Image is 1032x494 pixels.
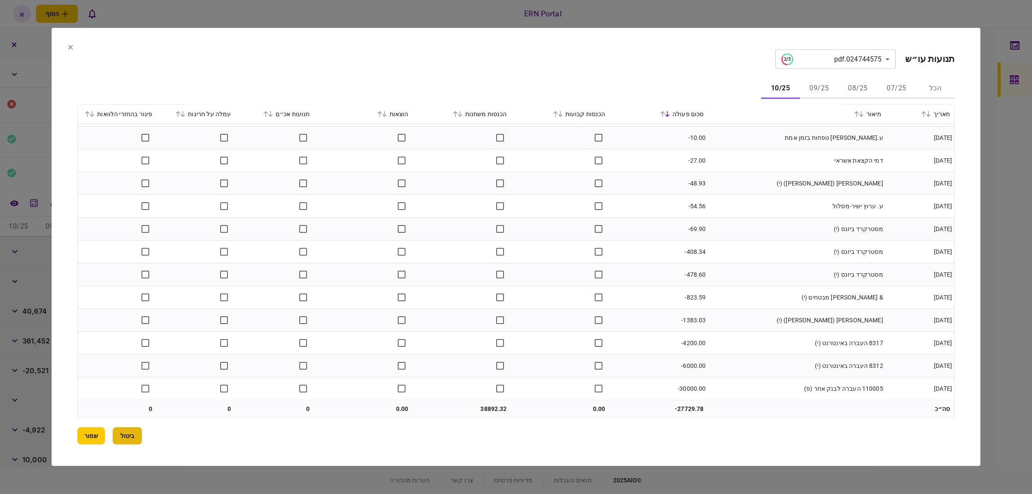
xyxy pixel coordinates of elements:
[885,195,954,218] td: [DATE]
[610,218,708,241] td: -69.90
[413,400,511,417] td: 38892.32
[885,355,954,377] td: [DATE]
[885,286,954,309] td: [DATE]
[610,309,708,332] td: -1383.03
[905,54,955,65] h2: תנועות עו״ש
[838,78,877,99] button: 08/25
[708,377,885,400] td: 110005 העברה לבנק אחר (פ)
[885,218,954,241] td: [DATE]
[610,149,708,172] td: -27.00
[708,149,885,172] td: דמי הקצאת אשראי
[708,127,885,149] td: ע.[PERSON_NAME] טפחות בזמן אמת
[708,263,885,286] td: מסטרקרד ביזנס (י)
[708,241,885,263] td: מסטרקרד ביזנס (י)
[113,427,142,445] button: ביטול
[157,400,235,417] td: 0
[708,218,885,241] td: מסטרקרד ביזנס (י)
[708,355,885,377] td: 8312 העברה באינטרנט (י)
[885,172,954,195] td: [DATE]
[708,332,885,355] td: 8317 העברה באינטרנט (י)
[885,149,954,172] td: [DATE]
[610,127,708,149] td: -10.00
[877,78,916,99] button: 07/25
[614,109,704,119] div: סכום פעולה
[885,127,954,149] td: [DATE]
[319,109,408,119] div: הוצאות
[240,109,310,119] div: תנועות אכ״ם
[783,56,790,62] text: 2/3
[885,241,954,263] td: [DATE]
[314,400,413,417] td: 0.00
[890,109,950,119] div: תאריך
[82,109,152,119] div: פיגור בהחזרי הלוואות
[161,109,231,119] div: עמלה על חריגות
[610,332,708,355] td: -4200.00
[516,109,605,119] div: הכנסות קבועות
[708,172,885,195] td: [PERSON_NAME] ([PERSON_NAME]) (י)
[708,195,885,218] td: ע. ערוץ ישיר-מסלול
[610,286,708,309] td: -823.59
[610,172,708,195] td: -48.93
[708,286,885,309] td: & [PERSON_NAME] מבטחים (י)
[713,109,881,119] div: תיאור
[781,53,882,65] div: 024744575.pdf
[610,355,708,377] td: -6000.00
[885,263,954,286] td: [DATE]
[761,78,800,99] button: 10/25
[235,400,314,417] td: 0
[916,78,955,99] button: הכל
[885,332,954,355] td: [DATE]
[885,309,954,332] td: [DATE]
[708,309,885,332] td: [PERSON_NAME] ([PERSON_NAME]) (י)
[800,78,838,99] button: 09/25
[78,400,157,417] td: 0
[885,400,954,417] td: סה״כ
[77,427,105,445] button: שמור
[511,400,610,417] td: 0.00
[885,377,954,400] td: [DATE]
[610,400,708,417] td: -27729.78
[610,377,708,400] td: -30000.00
[417,109,507,119] div: הכנסות משתנות
[610,241,708,263] td: -408.34
[610,195,708,218] td: -54.56
[610,263,708,286] td: -478.60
